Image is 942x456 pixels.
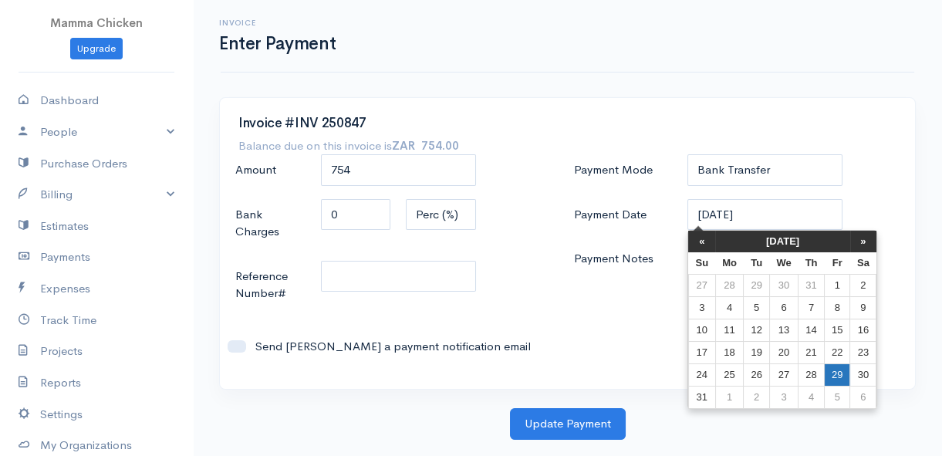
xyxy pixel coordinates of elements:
[744,386,769,408] td: 2
[799,252,825,275] th: Th
[50,15,143,30] span: Mamma Chicken
[850,274,876,296] td: 2
[715,274,744,296] td: 28
[246,338,554,356] label: Send [PERSON_NAME] a payment notification email
[688,231,715,252] th: «
[715,319,744,341] td: 11
[850,252,876,275] th: Sa
[769,274,798,296] td: 30
[744,274,769,296] td: 29
[238,138,459,153] h7: Balance due on this invoice is
[715,341,744,363] td: 18
[744,363,769,386] td: 26
[769,341,798,363] td: 20
[688,296,715,319] td: 3
[799,274,825,296] td: 31
[688,386,715,408] td: 31
[824,296,849,319] td: 8
[228,154,313,186] label: Amount
[566,154,680,186] label: Payment Mode
[744,296,769,319] td: 5
[715,231,850,252] th: [DATE]
[850,231,876,252] th: »
[824,252,849,275] th: Fr
[850,341,876,363] td: 23
[715,363,744,386] td: 25
[219,34,336,53] h1: Enter Payment
[688,363,715,386] td: 24
[688,341,715,363] td: 17
[850,296,876,319] td: 9
[850,386,876,408] td: 6
[715,296,744,319] td: 4
[769,386,798,408] td: 3
[715,252,744,275] th: Mo
[799,341,825,363] td: 21
[824,386,849,408] td: 5
[510,408,626,440] button: Update Payment
[824,319,849,341] td: 15
[769,252,798,275] th: We
[715,386,744,408] td: 1
[228,199,313,248] label: Bank Charges
[688,319,715,341] td: 10
[744,341,769,363] td: 19
[799,319,825,341] td: 14
[219,19,336,27] h6: Invoice
[799,363,825,386] td: 28
[824,363,849,386] td: 29
[850,319,876,341] td: 16
[769,319,798,341] td: 13
[824,274,849,296] td: 1
[744,319,769,341] td: 12
[769,296,798,319] td: 6
[70,38,123,60] a: Upgrade
[688,252,715,275] th: Su
[688,274,715,296] td: 27
[799,296,825,319] td: 7
[769,363,798,386] td: 27
[238,117,896,131] h3: Invoice #INV 250847
[799,386,825,408] td: 4
[744,252,769,275] th: Tu
[566,243,680,290] label: Payment Notes
[566,199,680,231] label: Payment Date
[824,341,849,363] td: 22
[228,261,313,309] label: Reference Number#
[392,138,459,153] strong: ZAR 754.00
[850,363,876,386] td: 30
